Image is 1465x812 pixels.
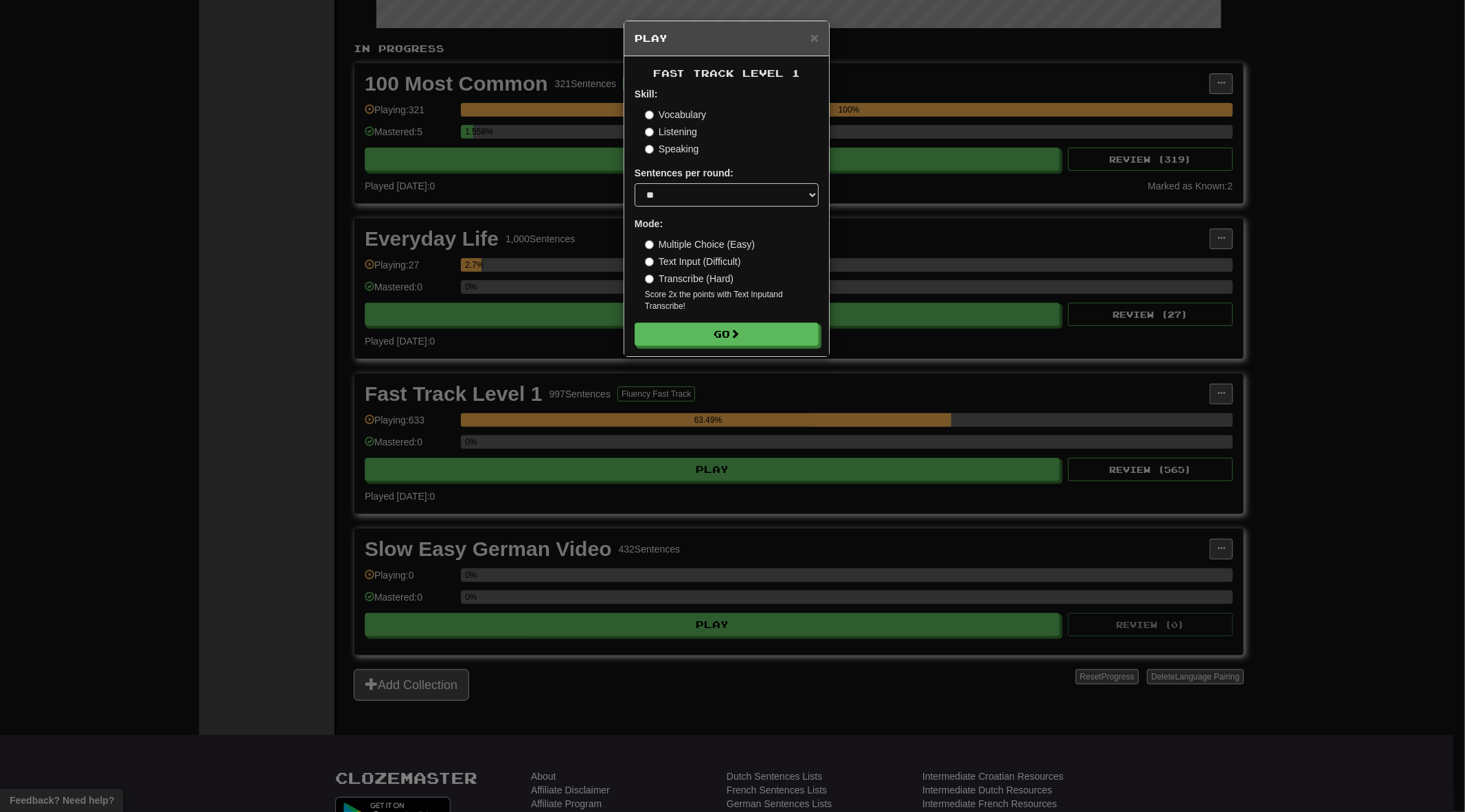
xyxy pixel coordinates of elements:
[635,218,663,229] strong: Mode:
[635,323,819,346] button: Go
[645,272,734,286] label: Transcribe (Hard)
[645,145,654,154] input: Speaking
[810,30,819,45] button: Close
[653,67,800,79] span: Fast Track Level 1
[645,142,699,156] label: Speaking
[645,125,697,139] label: Listening
[810,30,819,45] span: ×
[645,275,654,283] input: Transcribe (Hard)
[645,255,741,268] label: Text Input (Difficult)
[635,32,819,45] h5: Play
[635,166,734,180] label: Sentences per round:
[645,128,654,137] input: Listening
[645,108,706,121] label: Vocabulary
[645,257,654,266] input: Text Input (Difficult)
[645,289,819,312] small: Score 2x the points with Text Input and Transcribe !
[645,240,654,249] input: Multiple Choice (Easy)
[635,89,657,100] strong: Skill:
[645,111,654,119] input: Vocabulary
[645,237,755,251] label: Multiple Choice (Easy)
